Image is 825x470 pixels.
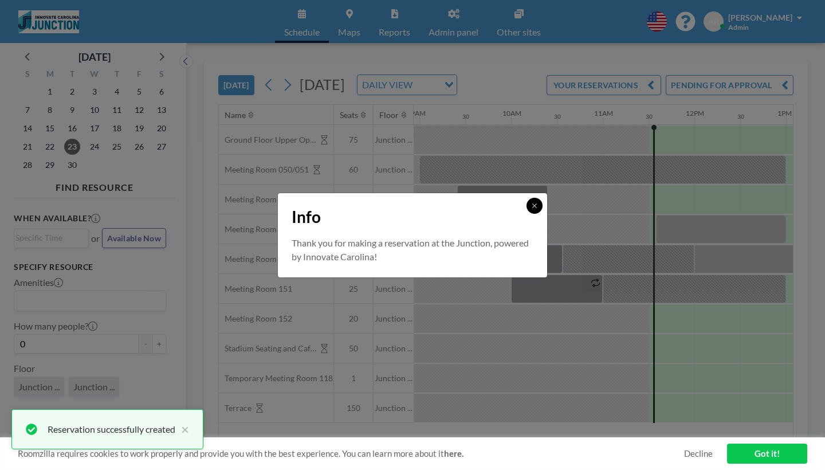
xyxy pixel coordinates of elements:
a: Got it! [727,444,807,464]
button: close [175,422,189,436]
a: here. [444,448,463,459]
p: Thank you for making a reservation at the Junction, powered by Innovate Carolina! [292,236,533,264]
div: Reservation successfully created [48,422,175,436]
span: Roomzilla requires cookies to work properly and provide you with the best experience. You can lea... [18,448,684,459]
a: Decline [684,448,713,459]
span: Info [292,207,321,227]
